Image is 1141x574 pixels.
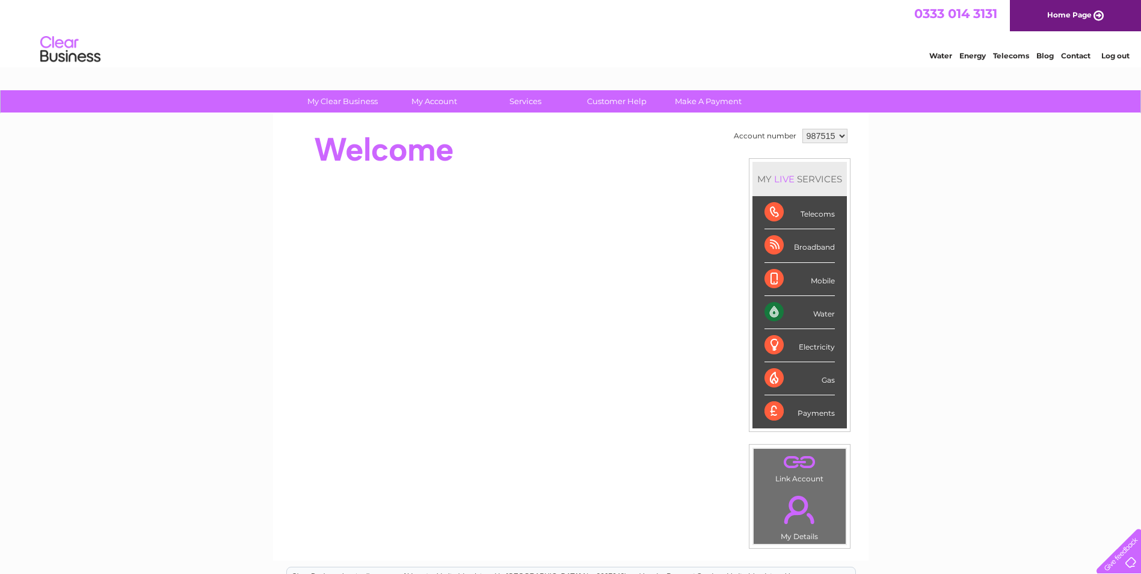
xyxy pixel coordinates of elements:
div: Payments [764,395,835,428]
div: Water [764,296,835,329]
a: Services [476,90,575,113]
div: Gas [764,362,835,395]
div: LIVE [772,173,797,185]
td: Account number [731,126,799,146]
div: MY SERVICES [752,162,847,196]
a: Contact [1061,51,1090,60]
a: Log out [1101,51,1130,60]
div: Clear Business is a trading name of Verastar Limited (registered in [GEOGRAPHIC_DATA] No. 3667643... [287,7,855,58]
img: logo.png [40,31,101,68]
a: Customer Help [567,90,666,113]
a: Water [929,51,952,60]
a: . [757,452,843,473]
a: Energy [959,51,986,60]
a: My Clear Business [293,90,392,113]
a: Telecoms [993,51,1029,60]
div: Broadband [764,229,835,262]
td: Link Account [753,448,846,486]
a: My Account [384,90,484,113]
a: Make A Payment [659,90,758,113]
div: Telecoms [764,196,835,229]
a: 0333 014 3131 [914,6,997,21]
a: . [757,489,843,531]
div: Electricity [764,329,835,362]
div: Mobile [764,263,835,296]
a: Blog [1036,51,1054,60]
td: My Details [753,486,846,545]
